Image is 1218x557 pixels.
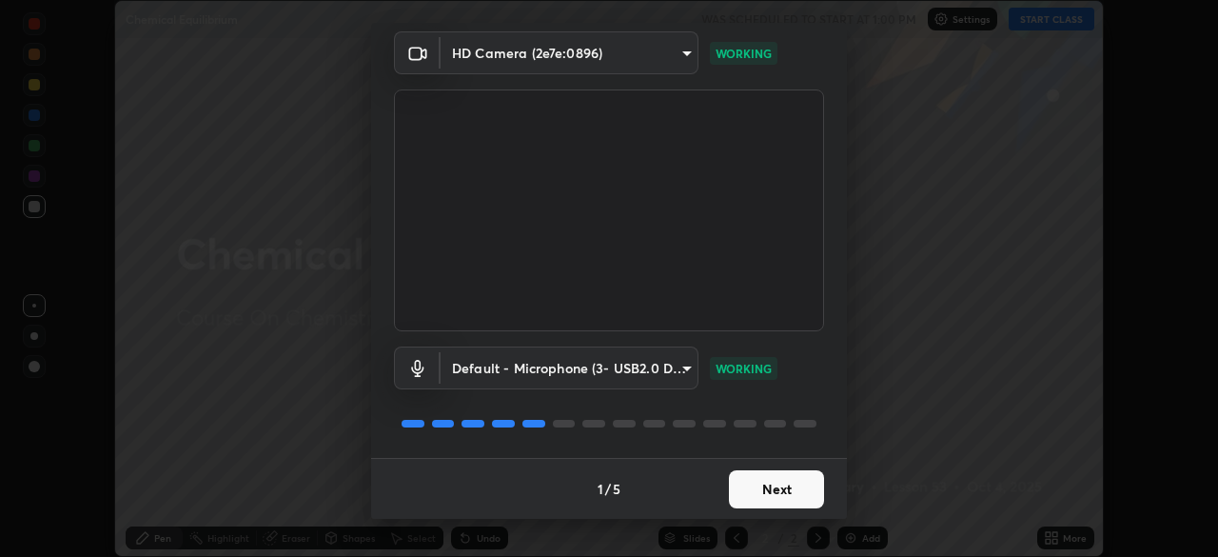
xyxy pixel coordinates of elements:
button: Next [729,470,824,508]
div: HD Camera (2e7e:0896) [441,31,698,74]
h4: / [605,479,611,499]
p: WORKING [716,45,772,62]
h4: 5 [613,479,620,499]
div: HD Camera (2e7e:0896) [441,347,698,389]
h4: 1 [598,479,603,499]
p: WORKING [716,360,772,377]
